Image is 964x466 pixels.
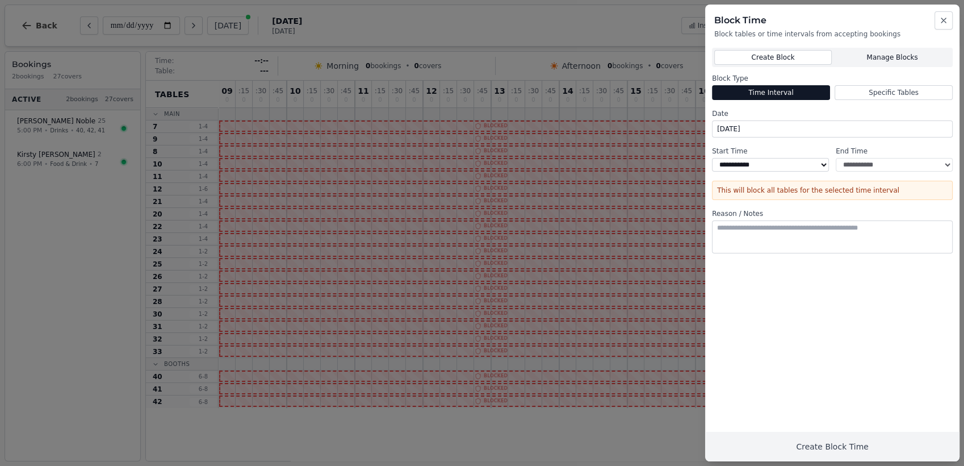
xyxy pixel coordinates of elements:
p: Block tables or time intervals from accepting bookings [714,30,950,39]
label: Start Time [712,147,829,156]
button: Specific Tables [835,85,953,100]
button: Create Block [714,50,832,65]
button: [DATE] [712,120,953,138]
h2: Block Time [714,14,950,27]
button: Time Interval [712,85,830,100]
label: Date [712,109,953,118]
p: This will block all tables for the selected time interval [717,186,948,195]
label: Reason / Notes [712,209,953,218]
button: Manage Blocks [834,50,950,65]
button: Create Block Time [705,432,959,461]
label: Block Type [712,74,953,83]
label: End Time [836,147,953,156]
